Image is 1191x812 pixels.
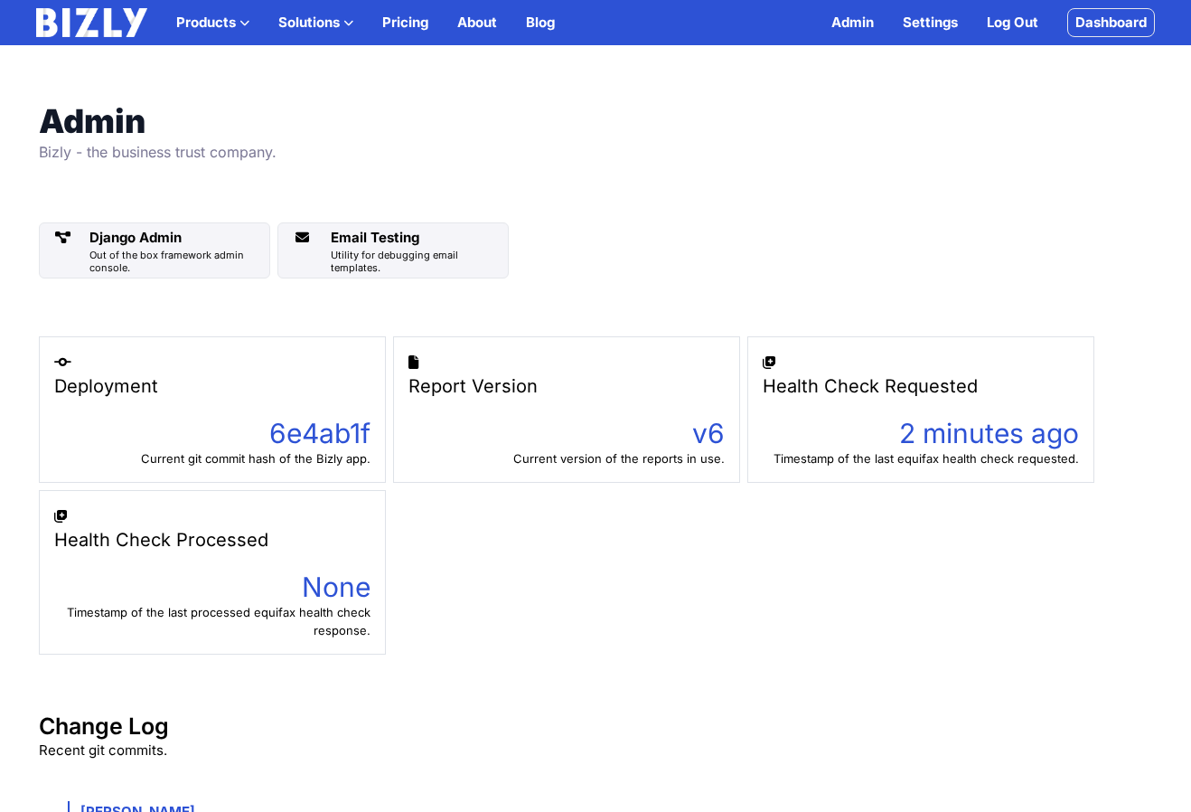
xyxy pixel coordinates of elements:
a: About [457,12,497,33]
a: Blog [526,12,555,33]
div: Current version of the reports in use. [408,449,725,467]
div: None [54,571,370,603]
a: Email Testing Utility for debugging email templates. [277,222,509,279]
div: Deployment [54,373,370,399]
a: Admin [831,12,874,33]
div: Timestamp of the last processed equifax health check response. [54,603,370,639]
a: Django Admin Out of the box framework admin console. [39,222,270,279]
div: Current git commit hash of the Bizly app. [54,449,370,467]
a: Settings [903,12,958,33]
div: 6e4ab1f [54,417,370,449]
div: v6 [408,417,725,449]
a: Dashboard [1067,8,1155,37]
div: Django Admin [89,227,262,249]
div: Out of the box framework admin console. [89,249,262,274]
button: Products [176,12,249,33]
a: Pricing [382,12,428,33]
div: 2 minutes ago [763,417,1079,449]
div: Health Check Processed [54,527,370,552]
h2: Change Log [39,713,1152,740]
h1: Admin [39,103,626,139]
button: Solutions [278,12,353,33]
div: Timestamp of the last equifax health check requested. [763,449,1079,467]
div: Utility for debugging email templates. [331,249,501,274]
p: Recent git commits. [39,740,1152,761]
div: Email Testing [331,227,501,249]
div: Health Check Requested [763,373,1079,399]
p: Bizly - the business trust company. [39,139,626,165]
div: Report Version [408,373,725,399]
a: Log Out [987,12,1038,33]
